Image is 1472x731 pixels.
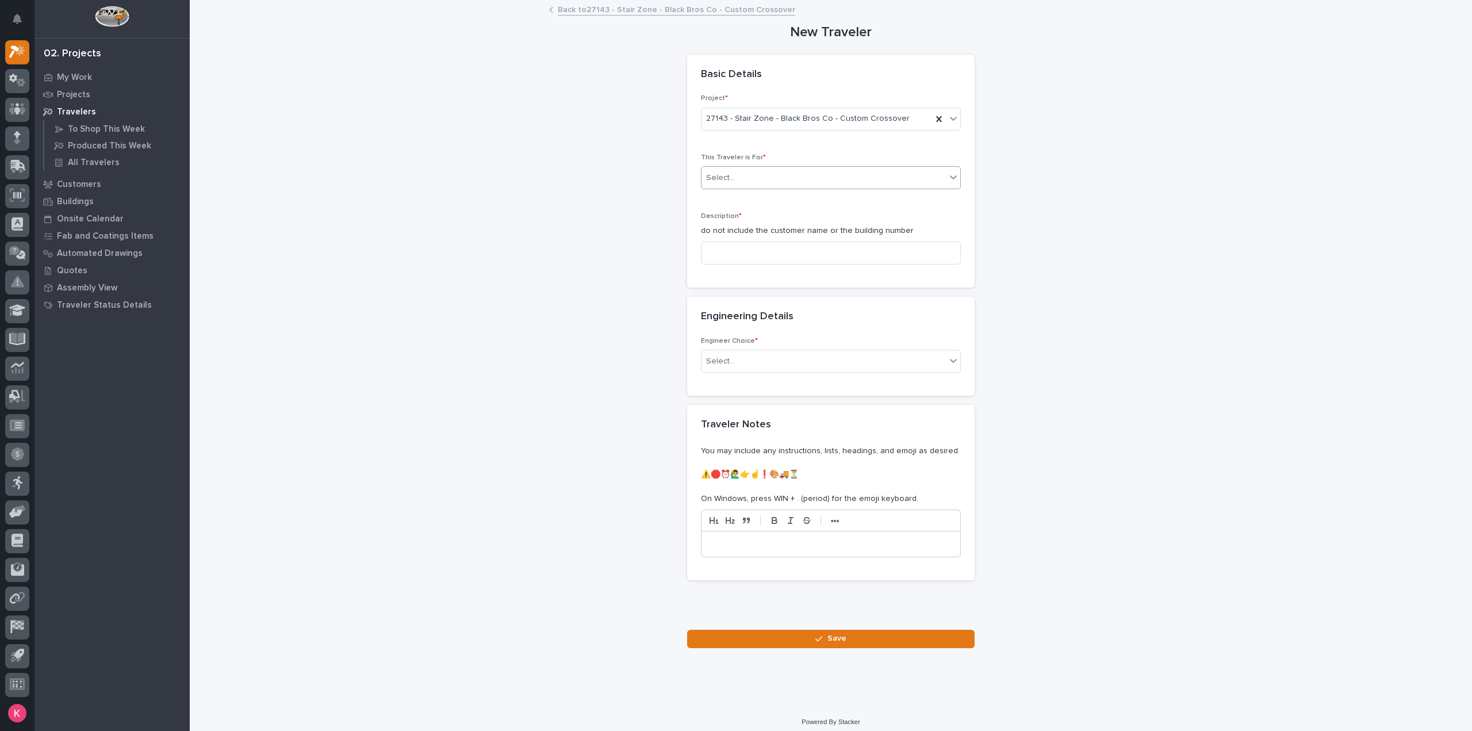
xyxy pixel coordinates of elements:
[34,244,190,262] a: Automated Drawings
[706,355,735,368] div: Select...
[57,179,101,190] p: Customers
[706,172,735,184] div: Select...
[701,154,766,161] span: This Traveler is For
[44,48,101,60] div: 02. Projects
[827,633,846,644] span: Save
[68,158,120,168] p: All Travelers
[57,214,124,224] p: Onsite Calendar
[57,248,143,259] p: Automated Drawings
[701,68,762,81] h2: Basic Details
[34,68,190,86] a: My Work
[57,283,117,293] p: Assembly View
[44,137,190,154] a: Produced This Week
[95,6,129,27] img: Workspace Logo
[802,718,860,725] a: Powered By Stacker
[701,338,758,345] span: Engineer Choice
[5,7,29,31] button: Notifications
[34,103,190,120] a: Travelers
[831,516,839,526] strong: •••
[701,225,961,237] p: do not include the customer name or the building number
[5,701,29,725] button: users-avatar
[57,90,90,100] p: Projects
[701,419,771,431] h2: Traveler Notes
[14,14,29,32] div: Notifications
[701,213,742,220] span: Description
[57,107,96,117] p: Travelers
[57,72,92,83] p: My Work
[57,300,152,311] p: Traveler Status Details
[827,514,843,527] button: •••
[34,193,190,210] a: Buildings
[44,121,190,137] a: To Shop This Week
[34,296,190,313] a: Traveler Status Details
[687,24,975,41] h1: New Traveler
[34,262,190,279] a: Quotes
[687,630,975,648] button: Save
[701,311,793,323] h2: Engineering Details
[34,279,190,296] a: Assembly View
[68,124,145,135] p: To Shop This Week
[44,154,190,170] a: All Travelers
[68,141,151,151] p: Produced This Week
[701,95,728,102] span: Project
[57,231,154,242] p: Fab and Coatings Items
[57,197,94,207] p: Buildings
[558,2,795,16] a: Back to27143 - Stair Zone - Black Bros Co - Custom Crossover
[34,227,190,244] a: Fab and Coatings Items
[57,266,87,276] p: Quotes
[706,113,910,125] span: 27143 - Stair Zone - Black Bros Co - Custom Crossover
[34,210,190,227] a: Onsite Calendar
[34,86,190,103] a: Projects
[34,175,190,193] a: Customers
[701,445,961,505] p: You may include any instructions, lists, headings, and emoji as desired. ⚠️🛑⏰🙋‍♂️👉☝️❗🎨🚚⏳ On Windo...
